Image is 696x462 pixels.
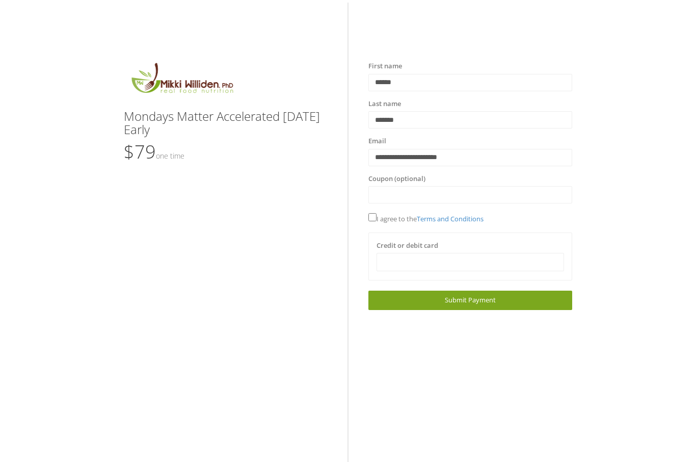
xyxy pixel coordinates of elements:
img: MikkiLogoMain.png [124,61,240,99]
span: Submit Payment [445,295,496,304]
label: Last name [368,99,401,109]
label: Credit or debit card [377,241,438,251]
label: First name [368,61,402,71]
label: Email [368,136,386,146]
span: I agree to the [368,214,484,223]
span: $79 [124,139,184,164]
a: Submit Payment [368,291,572,310]
label: Coupon (optional) [368,174,425,184]
iframe: Secure card payment input frame [383,258,557,267]
a: Terms and Conditions [417,214,484,223]
small: One time [156,151,184,161]
h3: Mondays Matter Accelerated [DATE] Early [124,110,328,137]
